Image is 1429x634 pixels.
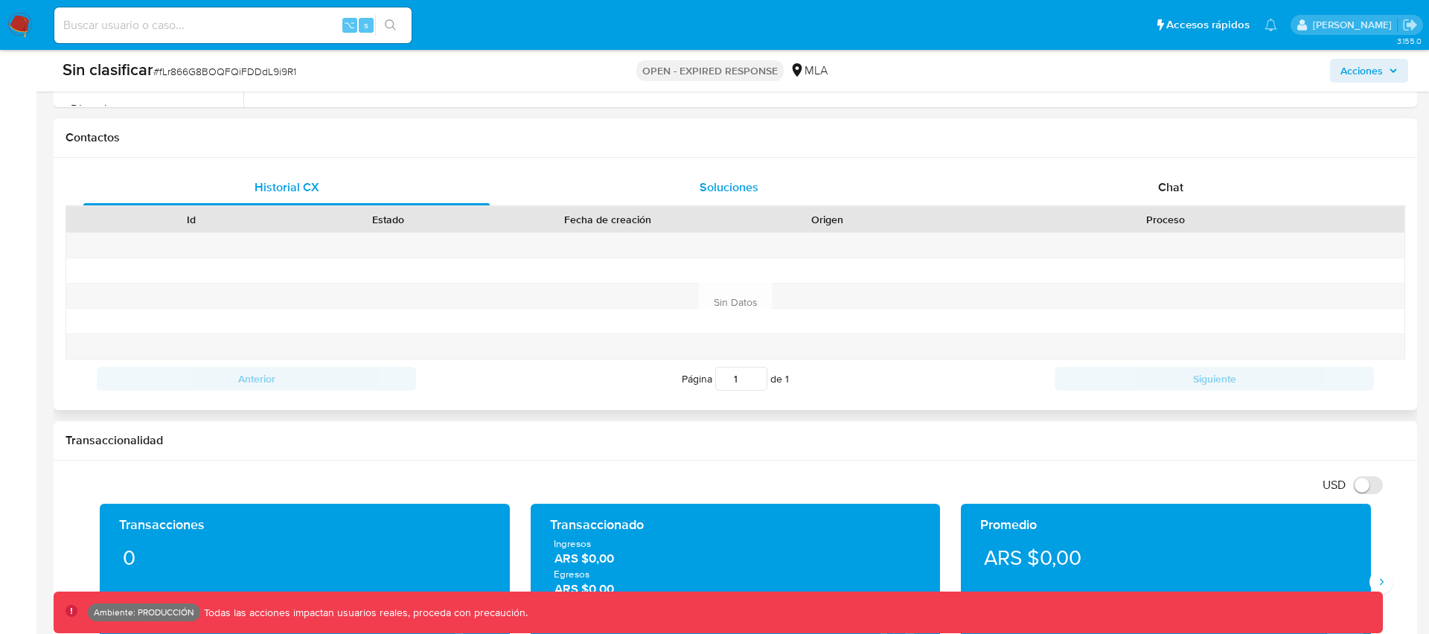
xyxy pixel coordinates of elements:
[65,433,1405,448] h1: Transaccionalidad
[255,179,319,196] span: Historial CX
[1265,19,1277,31] a: Notificaciones
[1166,17,1250,33] span: Accesos rápidos
[97,367,416,391] button: Anterior
[300,212,476,227] div: Estado
[700,179,758,196] span: Soluciones
[54,16,412,35] input: Buscar usuario o caso...
[375,15,406,36] button: search-icon
[1397,35,1422,47] span: 3.155.0
[1340,59,1383,83] span: Acciones
[790,63,828,79] div: MLA
[344,18,355,32] span: ⌥
[1158,179,1183,196] span: Chat
[636,60,784,81] p: OPEN - EXPIRED RESPONSE
[103,212,279,227] div: Id
[94,609,194,615] p: Ambiente: PRODUCCIÓN
[65,130,1405,145] h1: Contactos
[785,371,789,386] span: 1
[1330,59,1408,83] button: Acciones
[682,367,789,391] span: Página de
[1402,17,1418,33] a: Salir
[739,212,915,227] div: Origen
[1313,18,1397,32] p: nicolas.tolosa@mercadolibre.com
[1055,367,1374,391] button: Siguiente
[364,18,368,32] span: s
[63,57,153,81] b: Sin clasificar
[153,64,296,79] span: # fLr866G8BOQFQiFDDdL9i9R1
[57,92,243,127] button: Direcciones
[936,212,1394,227] div: Proceso
[497,212,717,227] div: Fecha de creación
[200,606,528,620] p: Todas las acciones impactan usuarios reales, proceda con precaución.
